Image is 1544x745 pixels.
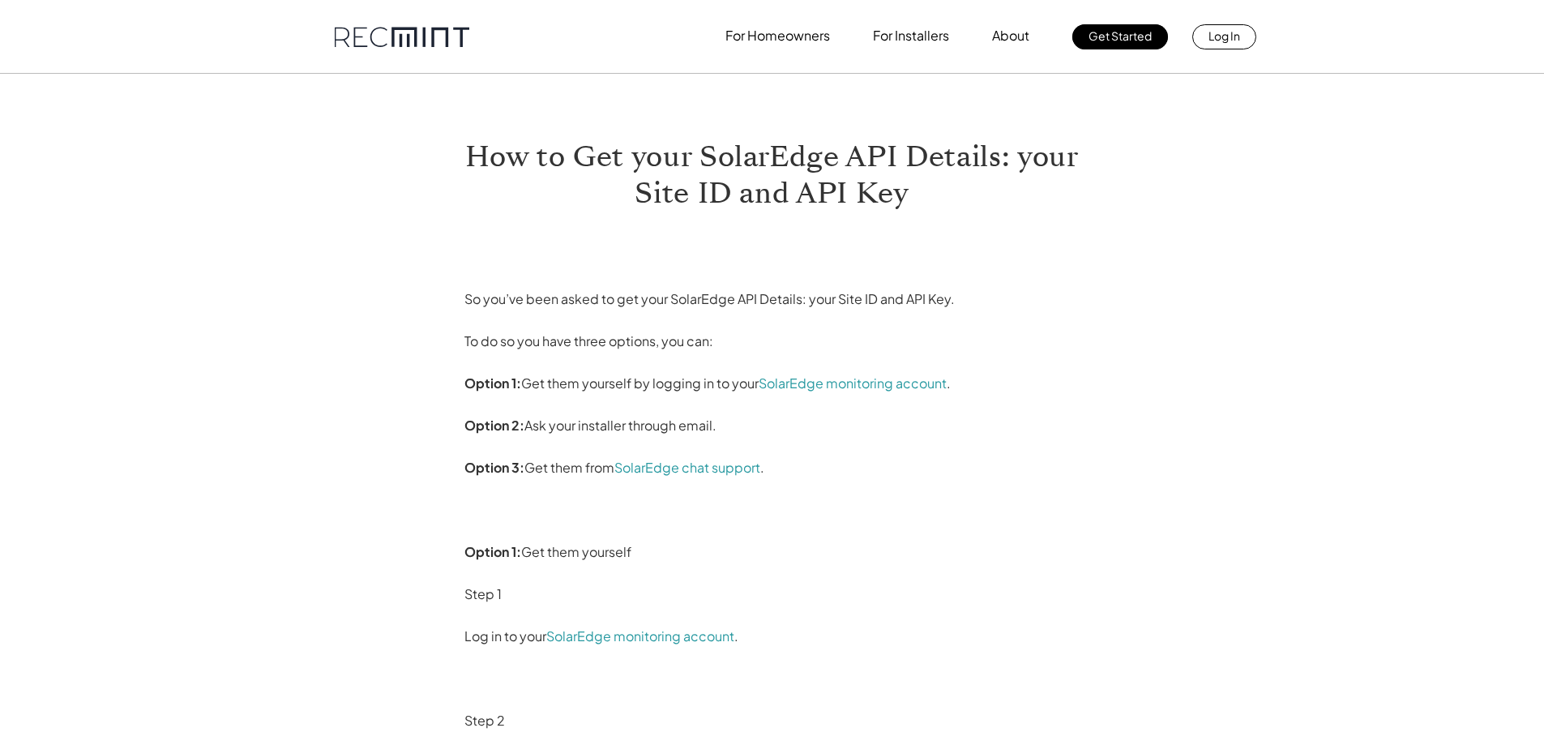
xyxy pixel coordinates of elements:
p: Log In [1208,24,1240,47]
a: SolarEdge chat support [614,459,760,476]
strong: Option 3: [464,459,524,476]
strong: Option 2: [464,417,524,434]
p: For Homeowners [725,24,830,47]
p: So you’ve been asked to get your SolarEdge API Details: your Site ID and API Key. [464,286,1080,312]
p: For Installers [873,24,949,47]
p: Get them yourself by logging in to your . [464,370,1080,396]
p: About [992,24,1029,47]
p: Step 2 [464,708,1080,734]
p: To do so you have three options, you can: [464,328,1080,354]
p: Log in to your . [464,623,1080,649]
strong: Option 1: [464,543,521,560]
p: Get Started [1088,24,1152,47]
a: Log In [1192,24,1256,49]
a: SolarEdge monitoring account [759,375,947,392]
a: Get Started [1072,24,1168,49]
p: Step 1 [464,581,1080,607]
p: Ask your installer through email. [464,413,1080,439]
h1: How to Get your SolarEdge API Details: your Site ID and API Key [464,139,1080,212]
strong: Option 1: [464,375,521,392]
p: Get them from . [464,455,1080,481]
p: Get them yourself [464,539,1080,565]
a: SolarEdge monitoring account [546,627,734,644]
